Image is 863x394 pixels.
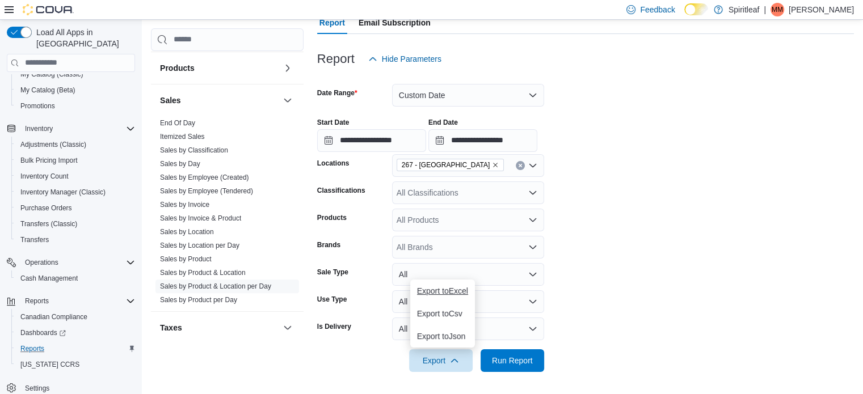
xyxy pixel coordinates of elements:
[317,159,350,168] label: Locations
[11,168,140,184] button: Inventory Count
[16,99,60,113] a: Promotions
[20,140,86,149] span: Adjustments (Classic)
[16,138,91,151] a: Adjustments (Classic)
[684,3,708,15] input: Dark Mode
[20,219,77,228] span: Transfers (Classic)
[11,98,140,114] button: Promotions
[492,162,499,168] button: Remove 267 - Cold Lake from selection in this group
[428,118,458,127] label: End Date
[16,326,135,340] span: Dashboards
[528,161,537,170] button: Open list of options
[317,213,347,222] label: Products
[317,129,426,152] input: Press the down key to open a popover containing a calendar.
[16,83,135,97] span: My Catalog (Beta)
[20,122,135,135] span: Inventory
[32,27,135,49] span: Load All Apps in [GEOGRAPHIC_DATA]
[160,282,271,290] a: Sales by Product & Location per Day
[20,328,66,337] span: Dashboards
[481,349,544,372] button: Run Report
[11,137,140,152] button: Adjustments (Classic)
[160,62,195,74] h3: Products
[16,310,135,324] span: Canadian Compliance
[416,349,466,372] span: Export
[160,187,253,196] span: Sales by Employee (Tendered)
[20,294,53,308] button: Reports
[20,294,135,308] span: Reports
[160,200,209,209] span: Sales by Invoice
[16,170,135,183] span: Inventory Count
[160,242,239,249] a: Sales by Location per Day
[20,360,79,369] span: [US_STATE] CCRS
[11,152,140,168] button: Bulk Pricing Import
[364,48,446,70] button: Hide Parameters
[410,302,475,325] button: Export toCsv
[317,268,348,277] label: Sale Type
[789,3,854,16] p: [PERSON_NAME]
[160,255,212,264] span: Sales by Product
[528,243,537,252] button: Open list of options
[771,3,784,16] div: Melissa M
[16,272,135,285] span: Cash Management
[417,286,468,295] span: Export to Excel
[528,188,537,197] button: Open list of options
[160,282,271,291] span: Sales by Product & Location per Day
[160,296,237,304] a: Sales by Product per Day
[16,185,135,199] span: Inventory Manager (Classic)
[160,214,241,222] a: Sales by Invoice & Product
[20,122,57,135] button: Inventory
[160,201,209,209] a: Sales by Invoice
[359,11,431,34] span: Email Subscription
[11,232,140,248] button: Transfers
[20,156,78,165] span: Bulk Pricing Import
[160,95,279,106] button: Sales
[20,256,63,269] button: Operations
[160,295,237,304] span: Sales by Product per Day
[11,325,140,341] a: Dashboards
[764,3,766,16] p: |
[11,184,140,200] button: Inventory Manager (Classic)
[16,154,135,167] span: Bulk Pricing Import
[2,255,140,270] button: Operations
[20,172,69,181] span: Inventory Count
[317,295,347,304] label: Use Type
[640,4,675,15] span: Feedback
[160,118,195,128] span: End Of Day
[772,3,783,16] span: MM
[382,53,441,65] span: Hide Parameters
[319,11,345,34] span: Report
[20,101,55,111] span: Promotions
[317,52,355,66] h3: Report
[410,279,475,302] button: Export toExcel
[16,326,70,340] a: Dashboards
[317,118,350,127] label: Start Date
[160,62,279,74] button: Products
[25,258,58,267] span: Operations
[392,290,544,313] button: All
[16,233,135,247] span: Transfers
[16,342,49,355] a: Reports
[16,67,135,81] span: My Catalog (Classic)
[16,233,53,247] a: Transfers
[16,185,110,199] a: Inventory Manager (Classic)
[16,201,135,215] span: Purchase Orders
[281,61,294,75] button: Products
[16,67,88,81] a: My Catalog (Classic)
[2,121,140,137] button: Inventory
[516,161,525,170] button: Clear input
[20,274,78,283] span: Cash Management
[11,357,140,372] button: [US_STATE] CCRS
[317,88,357,98] label: Date Range
[11,200,140,216] button: Purchase Orders
[16,342,135,355] span: Reports
[160,173,249,181] a: Sales by Employee (Created)
[151,116,304,311] div: Sales
[492,355,533,366] span: Run Report
[16,154,82,167] a: Bulk Pricing Import
[428,129,537,152] input: Press the down key to open a popover containing a calendar.
[409,349,473,372] button: Export
[11,82,140,98] button: My Catalog (Beta)
[417,309,468,318] span: Export to Csv
[160,269,246,277] a: Sales by Product & Location
[20,235,49,244] span: Transfers
[20,344,44,353] span: Reports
